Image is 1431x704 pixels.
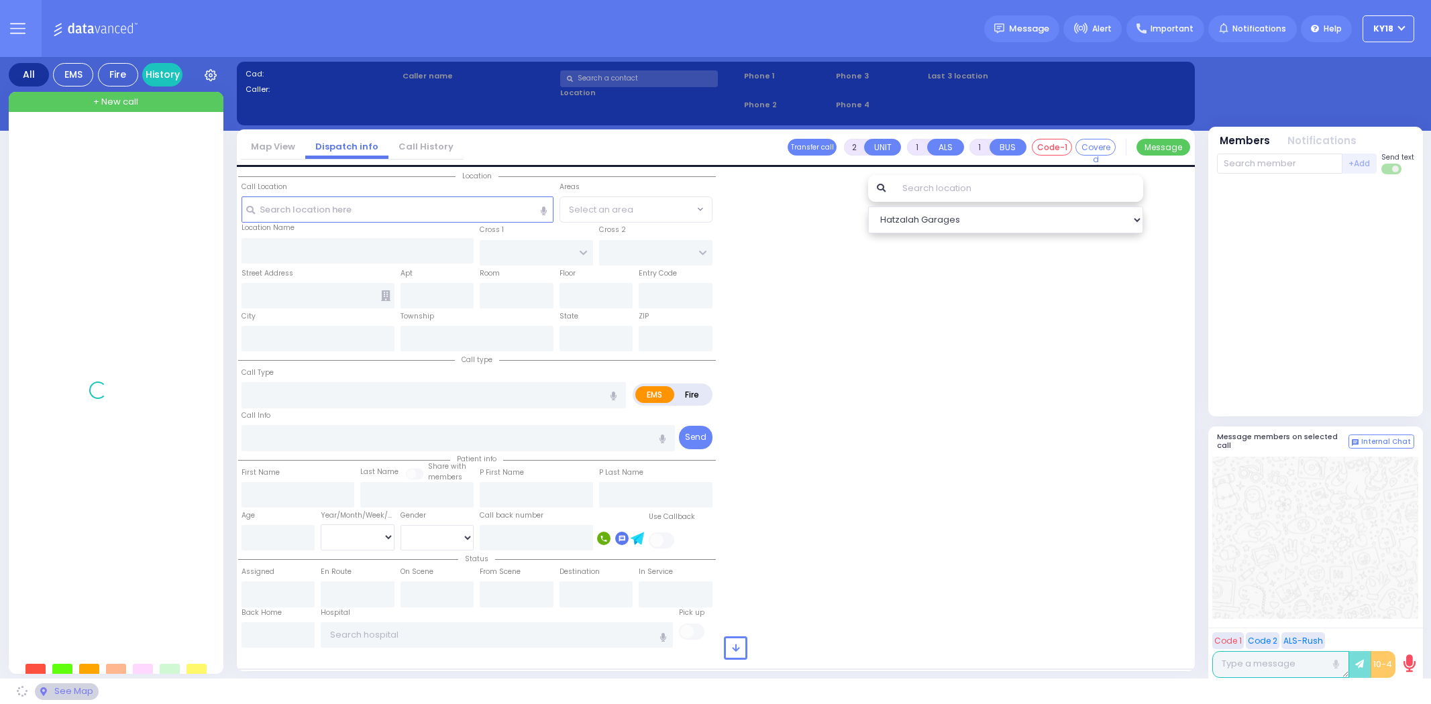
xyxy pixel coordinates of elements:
input: Search hospital [321,622,673,648]
label: Age [242,510,255,521]
span: Other building occupants [381,290,390,301]
button: Notifications [1287,133,1357,149]
span: Patient info [450,454,503,464]
button: Members [1220,133,1270,149]
button: Code-1 [1032,139,1072,156]
h5: Message members on selected call [1217,432,1348,450]
label: Location [560,87,739,99]
span: Phone 2 [744,99,831,111]
label: Call back number [480,510,543,521]
span: Send text [1381,152,1414,162]
span: KY18 [1373,23,1393,35]
label: En Route [321,567,352,577]
input: Search location [894,175,1143,202]
label: Fire [674,386,711,403]
button: Transfer call [788,139,837,156]
input: Search a contact [560,70,718,87]
span: members [428,472,462,482]
label: Assigned [242,567,274,577]
span: Internal Chat [1361,437,1411,447]
button: Internal Chat [1348,434,1414,449]
input: Search location here [242,196,553,222]
span: Message [1009,22,1049,36]
label: Pick up [679,607,704,618]
label: First Name [242,467,280,478]
label: Areas [560,182,580,192]
span: Important [1151,23,1194,35]
label: Use Callback [649,512,695,522]
button: UNIT [864,139,901,156]
img: Logo [53,20,142,37]
label: Township [401,311,434,322]
label: Caller: [246,84,399,95]
label: Apt [401,268,413,279]
label: Call Info [242,410,270,421]
label: Last Name [360,467,399,477]
label: State [560,311,578,322]
span: Location [456,171,498,181]
button: Covered [1075,139,1116,156]
a: Dispatch info [305,140,388,153]
span: Status [458,554,495,564]
div: Year/Month/Week/Day [321,510,394,521]
span: Phone 3 [836,70,923,82]
label: On Scene [401,567,433,577]
label: P First Name [480,467,524,478]
span: + New call [93,95,138,109]
label: Floor [560,268,576,279]
span: Call type [455,355,499,365]
label: Turn off text [1381,162,1403,176]
a: Call History [388,140,464,153]
button: Message [1136,139,1190,156]
label: Cross 1 [480,225,504,235]
label: Street Address [242,268,293,279]
div: EMS [53,63,93,86]
label: Room [480,268,500,279]
label: EMS [635,386,674,403]
button: KY18 [1363,15,1414,42]
a: History [142,63,182,86]
a: Map View [241,140,305,153]
label: City [242,311,256,322]
input: Search member [1217,154,1342,174]
label: Last 3 location [928,70,1057,82]
span: Select an area [569,203,633,217]
label: Call Location [242,182,287,192]
img: comment-alt.png [1352,439,1359,446]
span: Notifications [1232,23,1286,35]
span: Phone 1 [744,70,831,82]
button: BUS [990,139,1026,156]
small: Share with [428,461,466,471]
button: Send [679,426,712,449]
label: Back Home [242,607,282,618]
label: Location Name [242,223,295,233]
div: Fire [98,63,138,86]
div: All [9,63,49,86]
span: Phone 4 [836,99,923,111]
label: Caller name [403,70,555,82]
span: Help [1324,23,1342,35]
label: Destination [560,567,600,577]
label: Call Type [242,367,274,378]
button: Code 2 [1246,632,1279,649]
button: Code 1 [1212,632,1244,649]
label: Hospital [321,607,350,618]
label: ZIP [639,311,649,322]
span: Alert [1092,23,1112,35]
button: ALS [927,139,964,156]
label: P Last Name [599,467,643,478]
label: Entry Code [639,268,677,279]
label: From Scene [480,567,521,577]
button: ALS-Rush [1281,632,1325,649]
label: Cross 2 [599,225,626,235]
img: message.svg [994,23,1004,34]
label: In Service [639,567,673,577]
label: Cad: [246,68,399,80]
label: Gender [401,510,426,521]
div: See map [35,683,98,700]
